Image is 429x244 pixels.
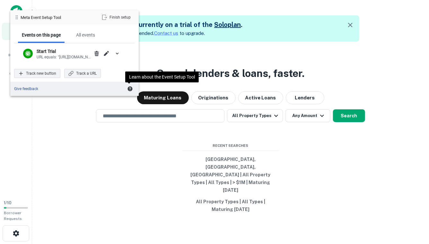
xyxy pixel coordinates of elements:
[2,41,30,59] a: Borrowers
[111,29,242,37] p: Your trial has ended. to upgrade.
[112,49,122,58] div: expand/collapse details
[214,21,241,29] a: Soloplan
[125,72,199,82] div: Learn about the Event Setup Tool
[92,49,101,58] div: Delete
[238,91,283,104] button: Active Loans
[286,91,324,104] button: Lenders
[333,109,365,122] button: Search
[2,60,30,77] a: Contacts
[10,71,22,76] span: Contacts
[4,211,22,221] span: Borrower Requests
[64,69,101,78] div: Track a URL
[182,154,279,196] button: [GEOGRAPHIC_DATA], [GEOGRAPHIC_DATA], [GEOGRAPHIC_DATA] | All Property Types | All Types | > $1M ...
[154,30,178,36] a: Contact us
[285,109,330,122] button: Any Amount
[4,200,12,205] span: 1 / 10
[76,32,95,38] div: All events
[22,32,61,38] div: Events on this page
[18,28,65,43] div: Events on this page
[182,143,279,148] span: Recent Searches
[111,20,242,29] h5: You are currently on a trial of the .
[72,28,99,43] div: All events
[191,91,236,104] button: Originations
[37,54,92,60] div: URL equals: "[URL][DOMAIN_NAME]"
[21,15,61,20] div: Meta Event Setup Tool
[14,69,60,78] div: Track new button
[137,91,189,104] button: Maturing Loans
[2,79,30,96] a: Saved
[125,84,135,93] div: Learn about the Event Setup Tool
[182,196,279,215] button: All Property Types | All Types | Maturing [DATE]
[101,49,111,58] div: Edit
[2,23,30,40] a: Search
[10,5,22,18] img: capitalize-icon.png
[8,52,24,57] span: Borrowers
[227,109,283,122] button: All Property Types
[14,86,38,91] a: Give feedback
[98,13,135,22] div: Finish setup
[397,172,429,203] iframe: Chat Widget
[157,66,304,81] h3: Search lenders & loans, faster.
[37,48,92,54] div: Start Trial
